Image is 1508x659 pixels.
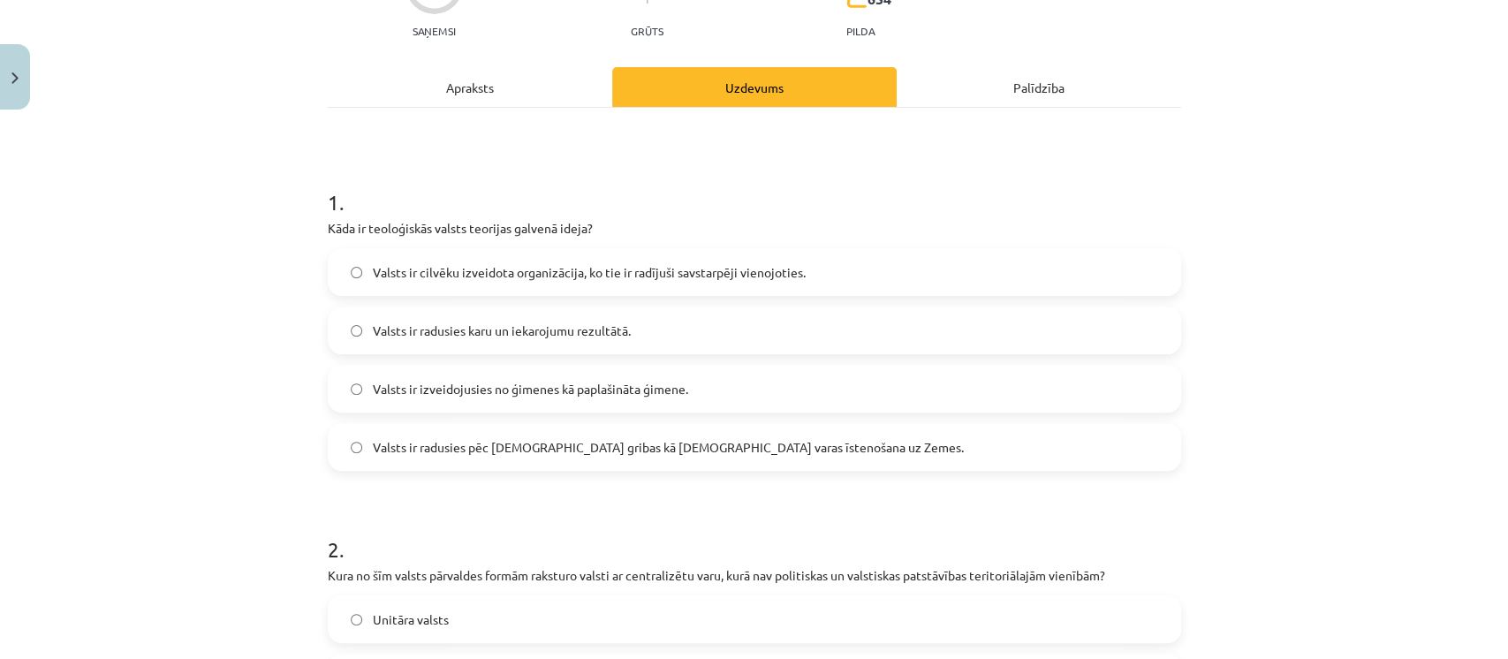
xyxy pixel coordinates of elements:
p: Grūts [631,25,663,37]
span: Valsts ir radusies karu un iekarojumu rezultātā. [373,322,631,340]
span: Valsts ir izveidojusies no ģimenes kā paplašināta ģimene. [373,380,688,398]
p: Saņemsi [405,25,463,37]
input: Valsts ir izveidojusies no ģimenes kā paplašināta ģimene. [351,383,362,395]
span: Unitāra valsts [373,610,449,629]
input: Valsts ir cilvēku izveidota organizācija, ko tie ir radījuši savstarpēji vienojoties. [351,267,362,278]
img: icon-close-lesson-0947bae3869378f0d4975bcd49f059093ad1ed9edebbc8119c70593378902aed.svg [11,72,19,84]
input: Valsts ir radusies karu un iekarojumu rezultātā. [351,325,362,337]
div: Palīdzība [897,67,1181,107]
span: Valsts ir radusies pēc [DEMOGRAPHIC_DATA] gribas kā [DEMOGRAPHIC_DATA] varas īstenošana uz Zemes. [373,438,964,457]
input: Valsts ir radusies pēc [DEMOGRAPHIC_DATA] gribas kā [DEMOGRAPHIC_DATA] varas īstenošana uz Zemes. [351,442,362,453]
div: Apraksts [328,67,612,107]
h1: 2 . [328,506,1181,561]
input: Unitāra valsts [351,614,362,625]
h1: 1 . [328,159,1181,214]
p: Kura no šīm valsts pārvaldes formām raksturo valsti ar centralizētu varu, kurā nav politiskas un ... [328,566,1181,585]
p: Kāda ir teoloģiskās valsts teorijas galvenā ideja? [328,219,1181,238]
span: Valsts ir cilvēku izveidota organizācija, ko tie ir radījuši savstarpēji vienojoties. [373,263,806,282]
div: Uzdevums [612,67,897,107]
p: pilda [846,25,875,37]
